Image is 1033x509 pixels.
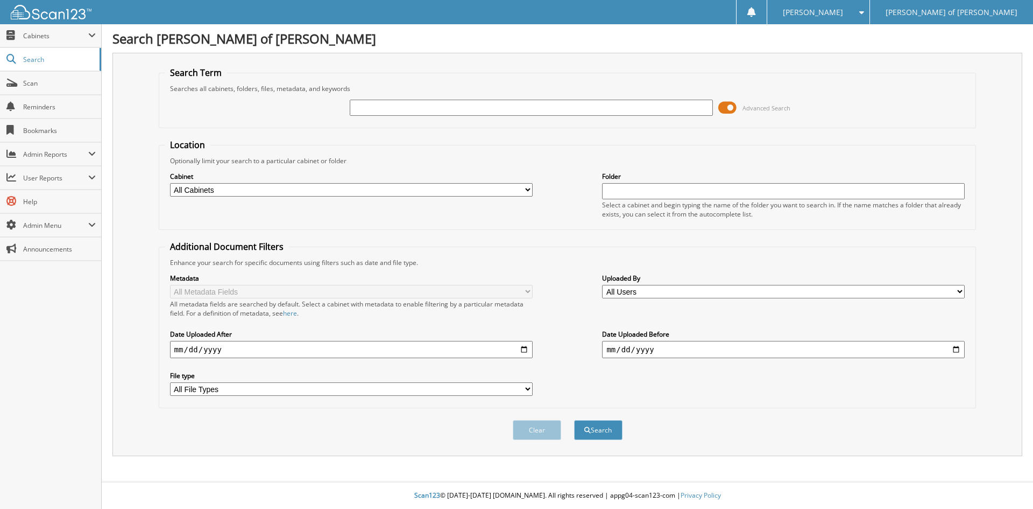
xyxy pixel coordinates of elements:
[513,420,561,440] button: Clear
[574,420,622,440] button: Search
[170,371,533,380] label: File type
[23,245,96,254] span: Announcements
[165,258,971,267] div: Enhance your search for specific documents using filters such as date and file type.
[602,172,965,181] label: Folder
[170,172,533,181] label: Cabinet
[170,330,533,339] label: Date Uploaded After
[165,67,227,79] legend: Search Term
[23,173,88,183] span: User Reports
[165,139,210,151] legend: Location
[283,309,297,318] a: here
[414,491,440,500] span: Scan123
[681,491,721,500] a: Privacy Policy
[783,9,843,16] span: [PERSON_NAME]
[23,31,88,40] span: Cabinets
[165,241,289,253] legend: Additional Document Filters
[165,156,971,165] div: Optionally limit your search to a particular cabinet or folder
[23,197,96,206] span: Help
[23,55,94,64] span: Search
[742,104,790,112] span: Advanced Search
[23,126,96,135] span: Bookmarks
[23,102,96,111] span: Reminders
[23,150,88,159] span: Admin Reports
[170,341,533,358] input: start
[23,221,88,230] span: Admin Menu
[11,5,91,19] img: scan123-logo-white.svg
[602,330,965,339] label: Date Uploaded Before
[170,274,533,283] label: Metadata
[602,200,965,219] div: Select a cabinet and begin typing the name of the folder you want to search in. If the name match...
[886,9,1017,16] span: [PERSON_NAME] of [PERSON_NAME]
[602,274,965,283] label: Uploaded By
[602,341,965,358] input: end
[170,299,533,318] div: All metadata fields are searched by default. Select a cabinet with metadata to enable filtering b...
[102,483,1033,509] div: © [DATE]-[DATE] [DOMAIN_NAME]. All rights reserved | appg04-scan123-com |
[112,30,1022,47] h1: Search [PERSON_NAME] of [PERSON_NAME]
[165,84,971,93] div: Searches all cabinets, folders, files, metadata, and keywords
[23,79,96,88] span: Scan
